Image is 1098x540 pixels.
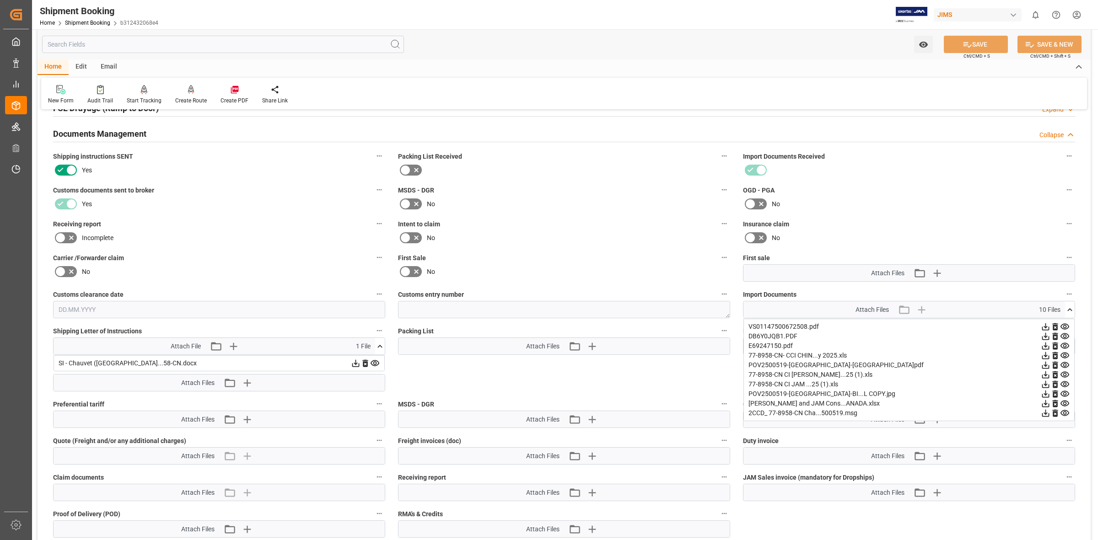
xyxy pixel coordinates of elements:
button: open menu [914,36,933,53]
button: Preferential tariff [373,398,385,410]
button: Packing List [718,325,730,337]
span: RMA's & Credits [398,509,443,519]
div: 2CCD_ 77-8958-CN Cha...500519.msg [748,408,1070,418]
span: Attach Files [526,415,560,424]
div: POV2500519-[GEOGRAPHIC_DATA]-[GEOGRAPHIC_DATA]pdf [748,360,1070,370]
span: Duty invoice [743,436,779,446]
div: Start Tracking [127,96,161,105]
span: Claim documents [53,473,104,482]
button: JAM Sales invoice (mandatory for Dropships) [1063,471,1075,483]
span: Proof of Delivery (POD) [53,509,120,519]
button: Customs entry number [718,288,730,300]
span: No [427,267,435,277]
div: [PERSON_NAME] and JAM Cons...ANADA.xlsx [748,399,1070,408]
span: Attach Files [181,451,215,461]
div: Email [94,59,124,75]
span: Invoice from the Supplier (doc) [53,363,143,373]
span: First Sale [398,253,426,263]
div: 77-8958-CN CI [PERSON_NAME]...25 (1).xls [748,370,1070,380]
span: OGD - PGA [743,186,775,195]
span: Import Documents Received [743,152,825,161]
button: RMA's & Credits [718,508,730,519]
span: Yes [82,166,92,175]
span: Receiving report [53,219,101,229]
span: Intent to claim [398,219,440,229]
button: Claim documents [373,471,385,483]
button: Help Center [1046,5,1066,25]
button: Insurance claim [1063,218,1075,230]
span: MSDS - DGR [398,400,434,409]
button: First sale [1063,251,1075,263]
h2: Documents Management [53,128,146,140]
div: Audit Trail [87,96,113,105]
button: Customs documents sent to broker [373,184,385,196]
button: Packing List Received [718,150,730,162]
span: First sale [743,253,770,263]
span: Quote (Freight and/or any additional charges) [53,436,186,446]
span: Yes [82,199,92,209]
div: E69247150.pdf [748,341,1070,351]
span: Import Documents [743,290,797,299]
span: Attach Files [871,451,904,461]
span: JAM Sales invoice (mandatory for Dropships) [743,473,874,482]
span: No [772,199,780,209]
span: Freight invoices (doc) [398,436,461,446]
button: Shipping instructions SENT [373,150,385,162]
div: Create PDF [221,96,248,105]
button: First Sale [718,251,730,263]
span: Attach Files [871,268,904,278]
span: Carrier /Forwarder claim [53,253,124,263]
span: OGD - PGA [743,400,775,409]
span: Attach File [171,342,201,351]
span: 1 File [356,342,371,351]
button: Proof of Delivery (POD) [373,508,385,519]
span: Attach Files [181,524,215,534]
div: Create Route [175,96,207,105]
span: Attach Files [181,378,215,388]
div: Expand [1042,105,1064,114]
div: Share Link [262,96,288,105]
div: POV2500519-[GEOGRAPHIC_DATA]-BI...L COPY.jpg [748,389,1070,399]
span: Receiving report [398,473,446,482]
button: Duty invoice [1063,434,1075,446]
span: Customs entry number [398,290,464,299]
span: Attach Files [856,305,889,315]
button: JIMS [934,6,1025,23]
button: Freight invoices (doc) [718,434,730,446]
span: No [427,199,435,209]
div: 77-8958-CN- CCI CHIN...y 2025.xls [748,351,1070,360]
span: 10 Files [1039,305,1060,315]
a: Home [40,20,55,26]
span: Attach Files [181,415,215,424]
div: Home [38,59,69,75]
span: Shipping Letter of Instructions [53,326,142,336]
div: Shipment Booking [40,4,158,18]
button: Intent to claim [718,218,730,230]
input: Search Fields [42,36,404,53]
span: Shipping instructions SENT [53,152,133,161]
span: Customs documents sent to broker [53,186,154,195]
span: MSDS - DGR [398,186,434,195]
span: Ctrl/CMD + Shift + S [1030,53,1071,59]
div: Collapse [1039,130,1064,140]
button: Import Documents Received [1063,150,1075,162]
span: Attach Files [526,524,560,534]
span: Incomplete [82,233,113,243]
div: DB6Y0JQB1.PDF [748,331,1070,341]
div: JIMS [934,8,1022,21]
span: Packing List [398,326,434,336]
span: No [82,267,90,277]
div: 77-8958-CN CI JAM ...25 (1).xls [748,380,1070,389]
a: Shipment Booking [65,20,110,26]
button: SAVE & NEW [1017,36,1082,53]
button: Receiving report [373,218,385,230]
span: Master [PERSON_NAME] of Lading (doc) [743,326,860,336]
div: SI - Chauvet ([GEOGRAPHIC_DATA]...58-CN.docx [59,358,380,368]
div: Edit [69,59,94,75]
input: DD.MM.YYYY [53,301,385,318]
span: Attach Files [526,342,560,351]
span: Customs clearance date [53,290,124,299]
button: Shipping Letter of Instructions [373,325,385,337]
span: Preferential tariff [53,400,104,409]
div: New Form [48,96,74,105]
